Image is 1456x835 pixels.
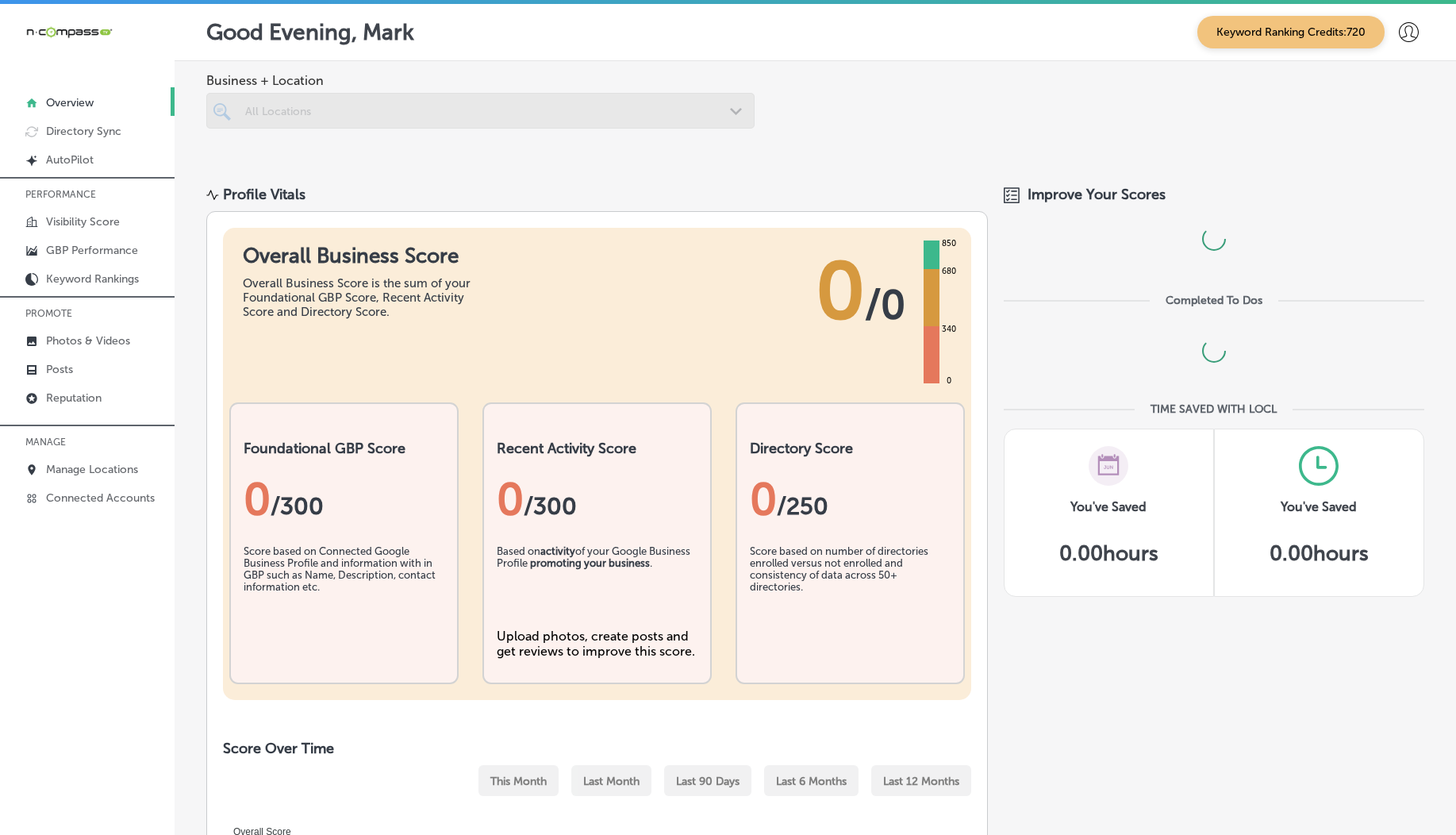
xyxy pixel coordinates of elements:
[243,244,481,268] h1: Overall Business Score
[46,334,130,348] p: Photos & Videos
[1070,499,1147,514] h3: You've Saved
[816,244,865,339] span: 0
[750,545,951,625] div: Score based on number of directories enrolled versus not enrolled and consistency of data across ...
[1059,541,1158,566] h5: 0.00 hours
[490,775,547,788] span: This Month
[25,25,113,40] img: 660ab0bf-5cc7-4cb8-ba1c-48b5ae0f18e60NCTV_CLogo_TV_Black_-500x88.png
[497,545,697,625] div: Based on of your Google Business Profile .
[530,557,650,569] b: promoting your business
[540,545,575,557] b: activity
[244,545,444,625] div: Score based on Connected Google Business Profile and information with in GBP such as Name, Descri...
[244,473,444,525] div: 0
[46,363,73,376] p: Posts
[776,775,847,788] span: Last 6 Months
[244,440,444,457] h2: Foundational GBP Score
[46,153,94,167] p: AutoPilot
[46,463,138,476] p: Manage Locations
[46,391,102,405] p: Reputation
[939,237,959,250] div: 850
[777,492,828,521] span: /250
[497,473,697,525] div: 0
[939,265,959,278] div: 680
[1197,16,1385,48] span: Keyword Ranking Credits: 720
[583,775,640,788] span: Last Month
[939,323,959,336] div: 340
[750,473,951,525] div: 0
[46,215,120,229] p: Visibility Score
[883,775,959,788] span: Last 12 Months
[497,440,697,457] h2: Recent Activity Score
[865,281,905,329] span: / 0
[46,125,121,138] p: Directory Sync
[206,19,414,45] p: Good Evening, Mark
[46,244,138,257] p: GBP Performance
[46,96,94,110] p: Overview
[46,272,139,286] p: Keyword Rankings
[497,629,697,659] div: Upload photos, create posts and get reviews to improve this score.
[243,276,481,319] div: Overall Business Score is the sum of your Foundational GBP Score, Recent Activity Score and Direc...
[1028,186,1166,203] span: Improve Your Scores
[1270,541,1369,566] h5: 0.00 hours
[1151,402,1277,416] div: TIME SAVED WITH LOCL
[271,492,324,521] span: / 300
[943,375,955,387] div: 0
[750,440,951,457] h2: Directory Score
[1281,499,1357,514] h3: You've Saved
[524,492,577,521] span: /300
[206,73,755,88] span: Business + Location
[676,775,740,788] span: Last 90 Days
[223,740,971,757] h2: Score Over Time
[1166,294,1262,307] div: Completed To Dos
[223,186,305,203] div: Profile Vitals
[46,491,155,505] p: Connected Accounts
